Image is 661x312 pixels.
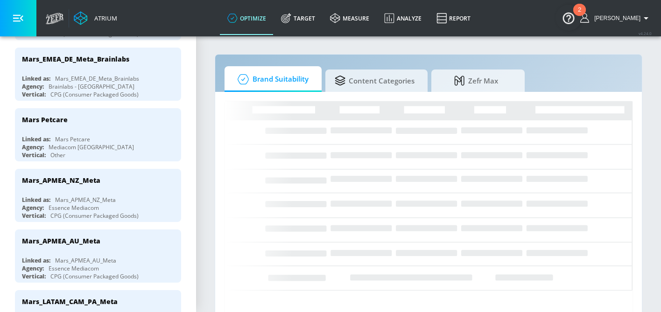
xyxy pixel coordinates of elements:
[22,135,50,143] div: Linked as:
[15,48,181,101] div: Mars_EMEA_DE_Meta_BrainlabsLinked as:Mars_EMEA_DE_Meta_BrainlabsAgency:Brainlabs - [GEOGRAPHIC_DA...
[22,90,46,98] div: Vertical:
[49,83,134,90] div: Brainlabs - [GEOGRAPHIC_DATA]
[22,143,44,151] div: Agency:
[15,108,181,161] div: Mars PetcareLinked as:Mars PetcareAgency:Mediacom [GEOGRAPHIC_DATA]Vertical:Other
[335,69,415,92] span: Content Categories
[22,272,46,280] div: Vertical:
[22,297,118,306] div: Mars_LATAM_CAM_PA_Meta
[91,14,117,22] div: Atrium
[55,135,90,143] div: Mars Petcare
[22,196,50,204] div: Linked as:
[49,204,99,212] div: Essence Mediacom
[556,5,582,31] button: Open Resource Center, 2 new notifications
[50,272,139,280] div: CPG (Consumer Packaged Goods)
[578,10,581,22] div: 2
[50,90,139,98] div: CPG (Consumer Packaged Goods)
[22,151,46,159] div: Vertical:
[580,13,652,24] button: [PERSON_NAME]
[15,169,181,222] div: Mars_APMEA_NZ_MetaLinked as:Mars_APMEA_NZ_MetaAgency:Essence MediacomVertical:CPG (Consumer Packa...
[50,151,65,159] div: Other
[22,115,68,124] div: Mars Petcare
[639,31,652,36] span: v 4.24.0
[22,204,44,212] div: Agency:
[220,1,274,35] a: optimize
[50,212,139,220] div: CPG (Consumer Packaged Goods)
[441,69,512,92] span: Zefr Max
[55,196,116,204] div: Mars_APMEA_NZ_Meta
[591,15,640,21] span: login as: jen.breen@zefr.com
[274,1,323,35] a: Target
[22,236,100,245] div: Mars_APMEA_AU_Meta
[49,264,99,272] div: Essence Mediacom
[22,83,44,90] div: Agency:
[15,229,181,283] div: Mars_APMEA_AU_MetaLinked as:Mars_APMEA_AU_MetaAgency:Essence MediacomVertical:CPG (Consumer Packa...
[55,257,116,264] div: Mars_APMEA_AU_Meta
[49,143,134,151] div: Mediacom [GEOGRAPHIC_DATA]
[323,1,377,35] a: measure
[22,75,50,83] div: Linked as:
[234,68,309,90] span: Brand Suitability
[74,11,117,25] a: Atrium
[22,264,44,272] div: Agency:
[22,257,50,264] div: Linked as:
[22,55,129,63] div: Mars_EMEA_DE_Meta_Brainlabs
[22,212,46,220] div: Vertical:
[429,1,478,35] a: Report
[377,1,429,35] a: Analyze
[55,75,139,83] div: Mars_EMEA_DE_Meta_Brainlabs
[22,176,100,185] div: Mars_APMEA_NZ_Meta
